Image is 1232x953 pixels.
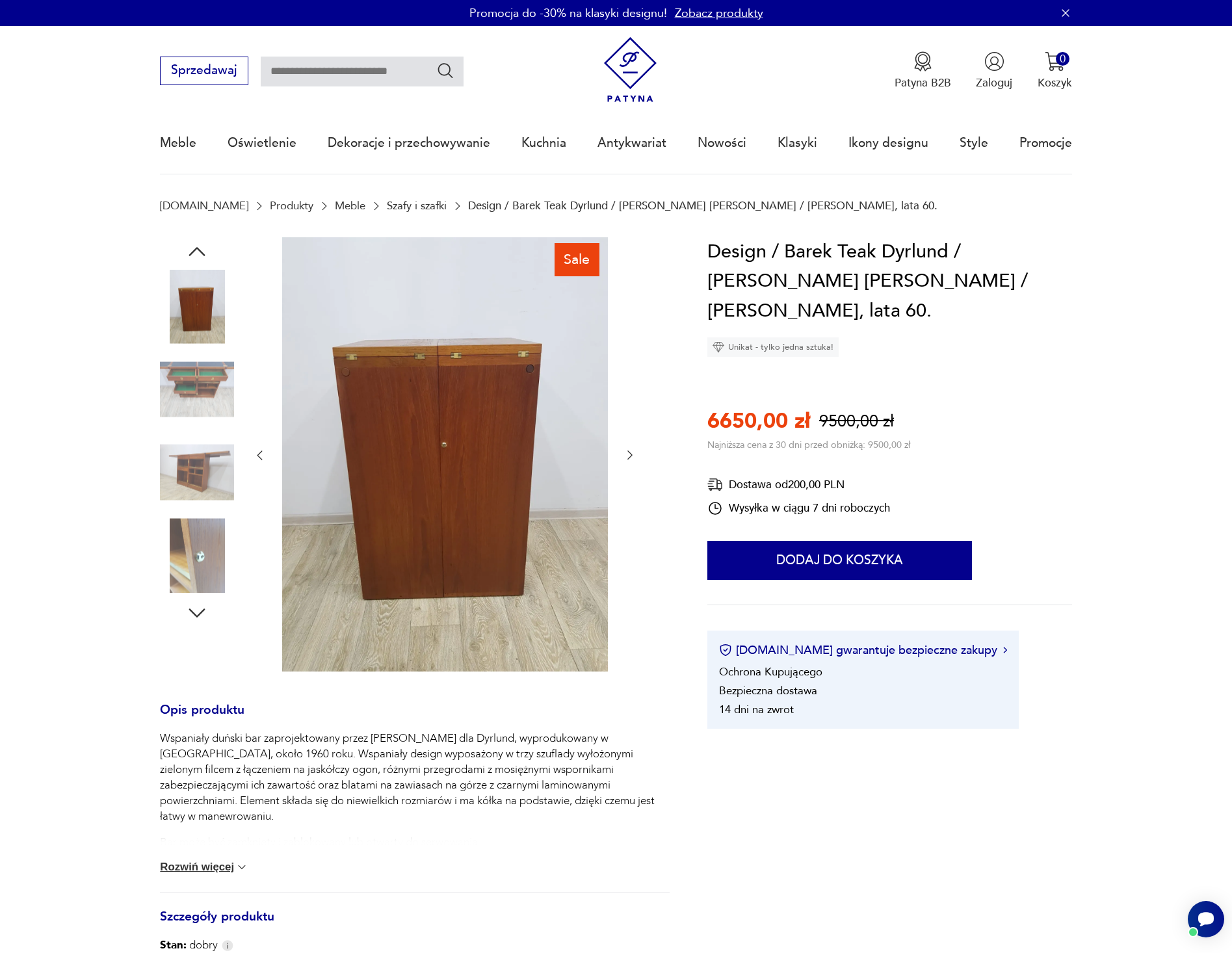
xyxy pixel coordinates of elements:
a: Meble [160,113,196,173]
div: Wysyłka w ciągu 7 dni roboczych [707,501,890,516]
img: Ikona medalu [913,51,933,72]
img: chevron down [235,861,248,874]
div: Unikat - tylko jedna sztuka! [707,337,839,357]
a: Szafy i szafki [387,200,447,212]
button: Rozwiń więcej [160,861,248,874]
h3: Szczegóły produktu [160,912,670,938]
p: 6650,00 zł [707,407,810,436]
a: Kuchnia [521,113,566,173]
a: Ikony designu [848,113,928,173]
button: Patyna B2B [895,51,951,90]
li: Bezpieczna dostawa [719,683,817,698]
p: Promocja do -30% na klasyki designu! [469,5,667,21]
button: Zaloguj [976,51,1012,90]
a: Antykwariat [597,113,666,173]
a: Klasyki [778,113,817,173]
a: Sprzedawaj [160,66,248,77]
a: Produkty [270,200,313,212]
p: Najniższa cena z 30 dni przed obniżką: 9500,00 zł [707,439,910,451]
a: [DOMAIN_NAME] [160,200,248,212]
p: Patyna B2B [895,75,951,90]
a: Zobacz produkty [675,5,763,21]
div: Dostawa od 200,00 PLN [707,476,890,493]
img: Ikona dostawy [707,476,723,493]
a: Nowości [698,113,746,173]
h1: Design / Barek Teak Dyrlund / [PERSON_NAME] [PERSON_NAME] / [PERSON_NAME], lata 60. [707,237,1072,326]
div: 0 [1056,52,1069,66]
img: Zdjęcie produktu Design / Barek Teak Dyrlund / Reno Wahl Iversen / Dania, lata 60. [160,436,234,510]
p: Wspaniały duński bar zaprojektowany przez [PERSON_NAME] dla Dyrlund, wyprodukowany w [GEOGRAPHIC_... [160,731,670,824]
button: [DOMAIN_NAME] gwarantuje bezpieczne zakupy [719,642,1007,659]
li: Ochrona Kupującego [719,664,822,679]
span: dobry [160,937,218,953]
div: Sale [555,243,599,276]
button: Sprzedawaj [160,57,248,85]
p: Koszyk [1038,75,1072,90]
img: Zdjęcie produktu Design / Barek Teak Dyrlund / Reno Wahl Iversen / Dania, lata 60. [160,270,234,344]
button: Dodaj do koszyka [707,541,972,580]
a: Ikona medaluPatyna B2B [895,51,951,90]
img: Ikona strzałki w prawo [1003,647,1007,653]
img: Ikona diamentu [713,341,724,353]
b: Stan: [160,937,187,952]
p: Zaloguj [976,75,1012,90]
a: Oświetlenie [228,113,296,173]
p: Design / Barek Teak Dyrlund / [PERSON_NAME] [PERSON_NAME] / [PERSON_NAME], lata 60. [468,200,937,212]
img: Ikonka użytkownika [984,51,1004,72]
a: Meble [335,200,365,212]
img: Zdjęcie produktu Design / Barek Teak Dyrlund / Reno Wahl Iversen / Dania, lata 60. [160,352,234,426]
p: 9500,00 zł [819,410,894,433]
h3: Opis produktu [160,705,670,731]
a: Promocje [1019,113,1072,173]
img: Zdjęcie produktu Design / Barek Teak Dyrlund / Reno Wahl Iversen / Dania, lata 60. [160,518,234,592]
img: Info icon [222,940,233,951]
button: Szukaj [436,61,455,80]
a: Dekoracje i przechowywanie [328,113,490,173]
iframe: Smartsupp widget button [1188,901,1224,937]
button: 0Koszyk [1038,51,1072,90]
a: Style [960,113,988,173]
img: Patyna - sklep z meblami i dekoracjami vintage [597,37,663,103]
img: Ikona koszyka [1045,51,1065,72]
img: Zdjęcie produktu Design / Barek Teak Dyrlund / Reno Wahl Iversen / Dania, lata 60. [282,237,608,672]
img: Ikona certyfikatu [719,644,732,657]
li: 14 dni na zwrot [719,702,794,717]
